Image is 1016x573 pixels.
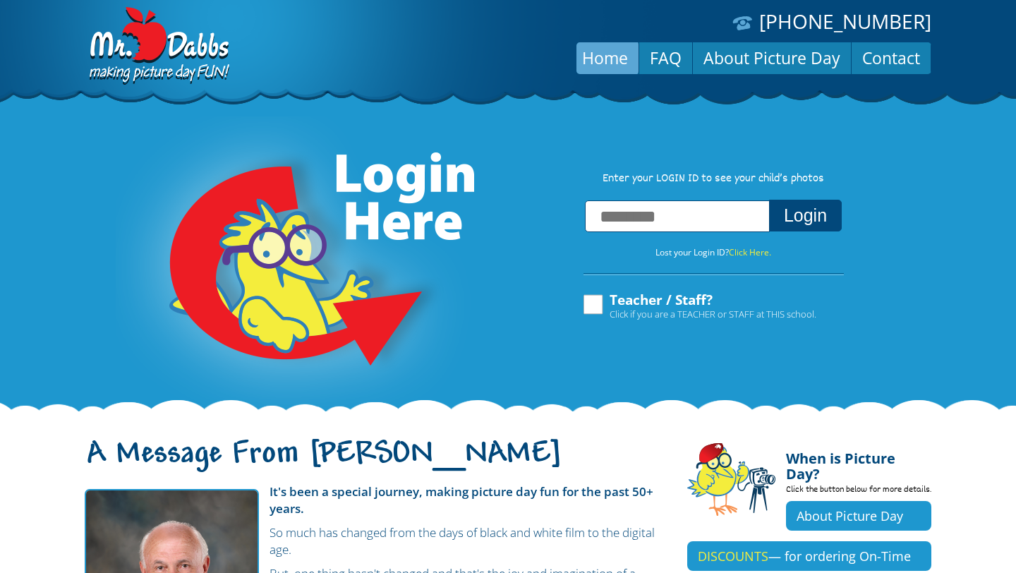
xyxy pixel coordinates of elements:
a: Home [571,41,639,75]
a: Contact [852,41,931,75]
a: FAQ [639,41,692,75]
p: Click the button below for more details. [786,482,931,501]
a: About Picture Day [786,501,931,531]
span: DISCOUNTS [698,548,768,565]
img: Dabbs Company [85,7,231,86]
h1: A Message From [PERSON_NAME] [85,448,666,478]
a: Click Here. [729,246,771,258]
a: About Picture Day [693,41,851,75]
strong: It's been a special journey, making picture day fun for the past 50+ years. [270,483,653,517]
p: Enter your LOGIN ID to see your child’s photos [569,171,858,187]
a: [PHONE_NUMBER] [759,8,931,35]
span: Click if you are a TEACHER or STAFF at THIS school. [610,307,816,321]
p: Lost your Login ID? [569,245,858,260]
img: Login Here [116,116,477,413]
h4: When is Picture Day? [786,442,931,482]
p: So much has changed from the days of black and white film to the digital age. [85,524,666,558]
a: DISCOUNTS— for ordering On-Time [687,541,931,571]
label: Teacher / Staff? [581,293,816,320]
button: Login [769,200,842,231]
